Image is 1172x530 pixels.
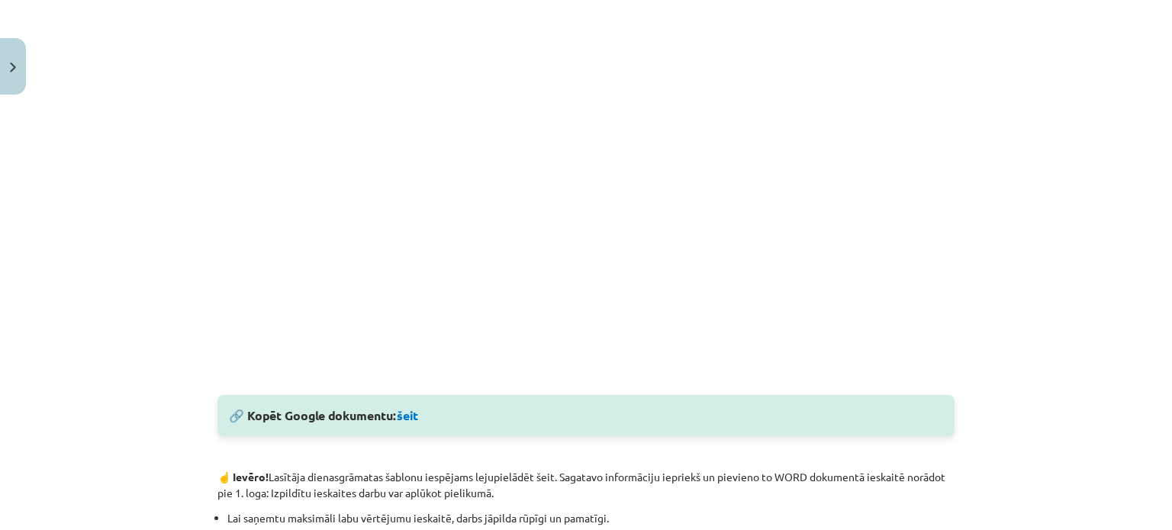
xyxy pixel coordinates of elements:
strong: ☝️ Ievēro! [217,470,269,483]
li: Lai saņemtu maksimāli labu vērtējumu ieskaitē, darbs jāpilda rūpīgi un pamatīgi. [227,510,955,526]
img: icon-close-lesson-0947bae3869378f0d4975bcd49f059093ad1ed9edebbc8119c70593378902aed.svg [10,63,16,72]
p: Lasītāja dienasgrāmatas šablonu iespējams lejupielādēt šeit. Sagatavo informāciju iepriekš un pie... [217,469,955,501]
a: šeit [397,407,418,423]
div: 🔗 Kopēt Google dokumentu: [217,395,955,436]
